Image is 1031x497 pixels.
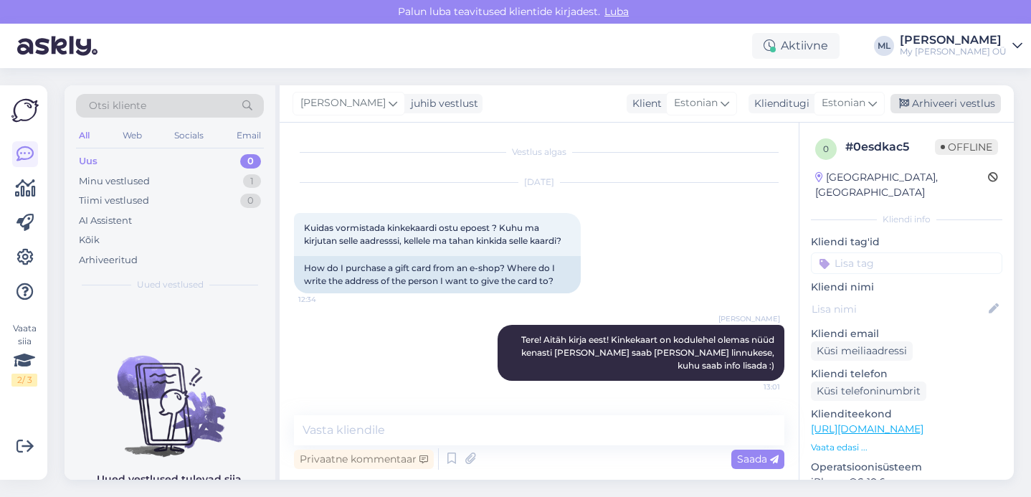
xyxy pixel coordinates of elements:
span: Uued vestlused [137,278,204,291]
span: Saada [737,453,779,465]
p: iPhone OS 18.6 [811,475,1002,490]
p: Klienditeekond [811,407,1002,422]
input: Lisa nimi [812,301,986,317]
div: 2 / 3 [11,374,37,387]
span: Estonian [822,95,865,111]
div: How do I purchase a gift card from an e-shop? Where do I write the address of the person I want t... [294,256,581,293]
a: [URL][DOMAIN_NAME] [811,422,923,435]
div: Kõik [79,233,100,247]
span: 0 [823,143,829,154]
div: Klient [627,96,662,111]
div: Kliendi info [811,213,1002,226]
div: Klienditugi [749,96,809,111]
div: # 0esdkac5 [845,138,935,156]
div: Uus [79,154,98,169]
div: Minu vestlused [79,174,150,189]
p: Operatsioonisüsteem [811,460,1002,475]
span: Kuidas vormistada kinkekaardi ostu epoest ? Kuhu ma kirjutan selle aadresssi, kellele ma tahan ki... [304,222,561,246]
div: 0 [240,194,261,208]
p: Kliendi nimi [811,280,1002,295]
div: Email [234,126,264,145]
div: Arhiveeritud [79,253,138,268]
span: 12:34 [298,294,352,305]
p: Kliendi email [811,326,1002,341]
span: Tere! Aitäh kirja eest! Kinkekaart on kodulehel olemas nüüd kenasti [PERSON_NAME] saab [PERSON_NA... [521,334,776,371]
div: Küsi telefoninumbrit [811,382,926,401]
div: Vaata siia [11,322,37,387]
div: 1 [243,174,261,189]
div: [GEOGRAPHIC_DATA], [GEOGRAPHIC_DATA] [815,170,988,200]
div: All [76,126,92,145]
input: Lisa tag [811,252,1002,274]
div: ML [874,36,894,56]
p: Uued vestlused tulevad siia. [97,472,244,487]
span: Offline [935,139,998,155]
img: No chats [65,330,275,459]
div: My [PERSON_NAME] OÜ [900,46,1007,57]
div: juhib vestlust [405,96,478,111]
div: 0 [240,154,261,169]
div: Privaatne kommentaar [294,450,434,469]
span: Estonian [674,95,718,111]
div: Socials [171,126,206,145]
div: Aktiivne [752,33,840,59]
div: Arhiveeri vestlus [890,94,1001,113]
span: [PERSON_NAME] [300,95,386,111]
span: Luba [600,5,633,18]
a: [PERSON_NAME]My [PERSON_NAME] OÜ [900,34,1022,57]
p: Vaata edasi ... [811,441,1002,454]
span: Otsi kliente [89,98,146,113]
p: Kliendi tag'id [811,235,1002,250]
img: Askly Logo [11,97,39,124]
div: AI Assistent [79,214,132,228]
div: [DATE] [294,176,784,189]
p: Kliendi telefon [811,366,1002,382]
div: [PERSON_NAME] [900,34,1007,46]
span: 13:01 [726,382,780,392]
div: Tiimi vestlused [79,194,149,208]
div: Küsi meiliaadressi [811,341,913,361]
div: Vestlus algas [294,146,784,158]
span: [PERSON_NAME] [718,313,780,324]
div: Web [120,126,145,145]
